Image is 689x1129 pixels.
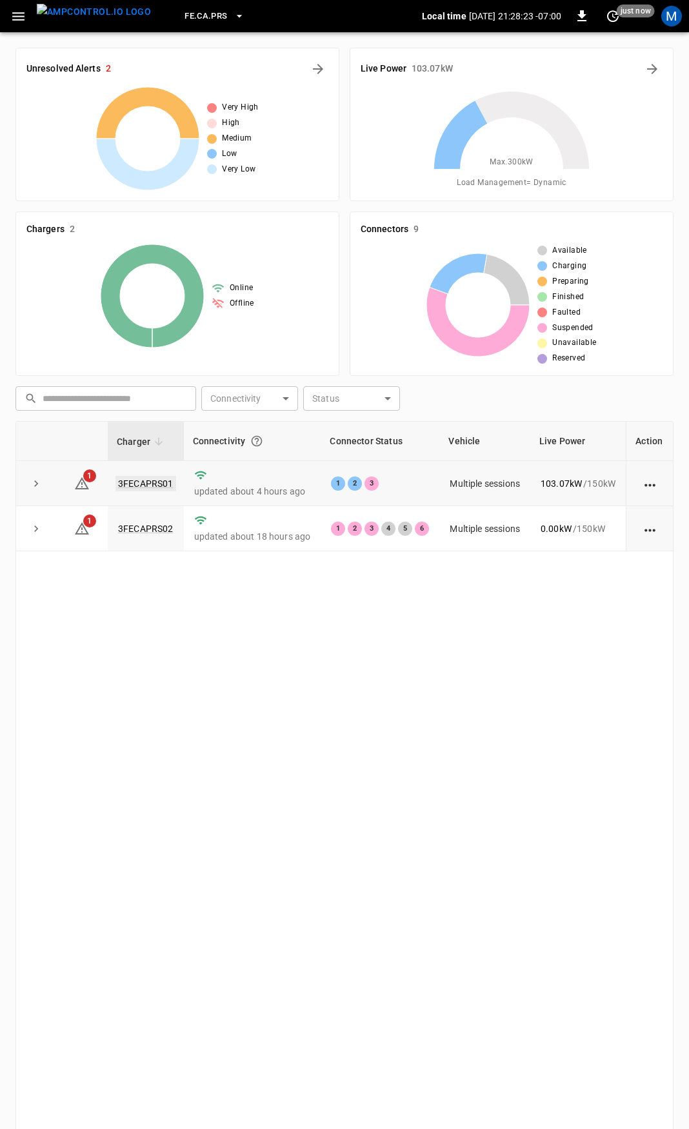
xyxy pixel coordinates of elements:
[642,59,663,79] button: Energy Overview
[552,275,589,288] span: Preparing
[179,4,249,29] button: FE.CA.PRS
[603,6,623,26] button: set refresh interval
[348,476,362,491] div: 2
[74,522,90,533] a: 1
[541,477,615,490] div: / 150 kW
[222,148,237,161] span: Low
[194,485,311,498] p: updated about 4 hours ago
[331,476,345,491] div: 1
[348,522,362,536] div: 2
[364,476,379,491] div: 3
[115,476,176,491] a: 3FECAPRS01
[552,322,594,335] span: Suspended
[185,9,227,24] span: FE.CA.PRS
[245,429,268,453] button: Connection between the charger and our software.
[398,522,412,536] div: 5
[230,297,254,310] span: Offline
[422,10,466,23] p: Local time
[37,4,151,20] img: ampcontrol.io logo
[194,530,311,543] p: updated about 18 hours ago
[361,62,406,76] h6: Live Power
[552,291,584,304] span: Finished
[642,522,658,535] div: action cell options
[439,422,530,461] th: Vehicle
[106,62,111,76] h6: 2
[117,434,167,449] span: Charger
[642,477,658,490] div: action cell options
[222,117,240,130] span: High
[617,5,655,17] span: just now
[530,422,626,461] th: Live Power
[552,260,586,273] span: Charging
[26,62,101,76] h6: Unresolved Alerts
[661,6,682,26] div: profile-icon
[552,244,587,257] span: Available
[26,222,65,237] h6: Chargers
[83,515,96,527] span: 1
[222,132,252,145] span: Medium
[381,522,395,536] div: 4
[230,282,253,295] span: Online
[26,474,46,493] button: expand row
[222,163,255,176] span: Very Low
[552,337,596,349] span: Unavailable
[83,469,96,482] span: 1
[361,222,408,237] h6: Connectors
[626,422,673,461] th: Action
[541,522,572,535] p: 0.00 kW
[415,522,429,536] div: 6
[439,506,530,551] td: Multiple sessions
[552,352,585,365] span: Reserved
[541,522,615,535] div: / 150 kW
[439,461,530,506] td: Multiple sessions
[118,524,174,534] a: 3FECAPRS02
[541,477,582,490] p: 103.07 kW
[193,429,312,453] div: Connectivity
[364,522,379,536] div: 3
[70,222,75,237] h6: 2
[490,156,534,169] span: Max. 300 kW
[457,177,566,190] span: Load Management = Dynamic
[331,522,345,536] div: 1
[222,101,259,114] span: Very High
[26,519,46,538] button: expand row
[552,306,581,319] span: Faulted
[74,477,90,487] a: 1
[469,10,561,23] p: [DATE] 21:28:23 -07:00
[412,62,453,76] h6: 103.07 kW
[414,222,419,237] h6: 9
[321,422,439,461] th: Connector Status
[308,59,328,79] button: All Alerts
